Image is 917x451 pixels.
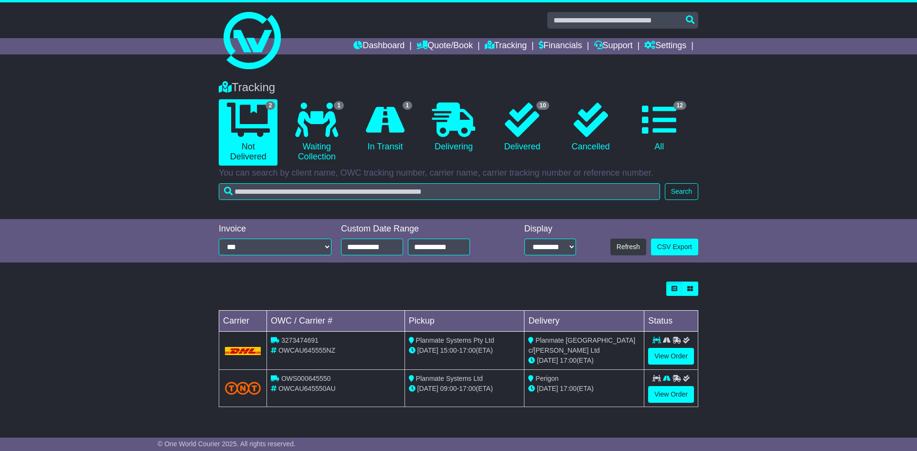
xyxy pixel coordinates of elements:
[535,375,558,382] span: Perigon
[225,347,261,355] img: DHL.png
[416,38,473,54] a: Quote/Book
[440,346,457,354] span: 15:00
[278,385,336,392] span: OWCAU645550AU
[648,348,694,365] a: View Order
[560,385,576,392] span: 17:00
[539,38,582,54] a: Financials
[528,384,640,394] div: (ETA)
[417,346,438,354] span: [DATE]
[287,99,346,166] a: 1 Waiting Collection
[219,224,331,234] div: Invoice
[405,311,524,332] td: Pickup
[281,375,331,382] span: OWS000645550
[214,81,703,94] div: Tracking
[416,336,494,344] span: Planmate Systems Pty Ltd
[219,99,277,166] a: 2 Not Delivered
[409,384,521,394] div: - (ETA)
[225,382,261,395] img: TNT_Domestic.png
[278,346,335,354] span: OWCAU645555NZ
[644,311,698,332] td: Status
[219,168,698,178] p: You can search by client name, OWC tracking number, carrier name, carrier tracking number or refe...
[536,101,549,110] span: 10
[219,311,267,332] td: Carrier
[524,311,644,332] td: Delivery
[665,183,698,200] button: Search
[409,346,521,356] div: - (ETA)
[424,99,483,156] a: Delivering
[334,101,344,110] span: 1
[630,99,689,156] a: 12 All
[644,38,686,54] a: Settings
[158,440,296,448] span: © One World Courier 2025. All rights reserved.
[561,99,620,156] a: Cancelled
[673,101,686,110] span: 12
[524,224,576,234] div: Display
[493,99,552,156] a: 10 Delivered
[440,385,457,392] span: 09:00
[266,101,276,110] span: 2
[267,311,405,332] td: OWC / Carrier #
[459,385,476,392] span: 17:00
[594,38,633,54] a: Support
[356,99,415,156] a: 1 In Transit
[537,357,558,364] span: [DATE]
[416,375,483,382] span: Planmate Systems Ltd
[353,38,405,54] a: Dashboard
[459,346,476,354] span: 17:00
[560,357,576,364] span: 17:00
[341,224,494,234] div: Custom Date Range
[651,239,698,255] a: CSV Export
[610,239,646,255] button: Refresh
[281,336,319,344] span: 3273474691
[528,356,640,366] div: (ETA)
[528,336,635,354] span: Planmate [GEOGRAPHIC_DATA] c/[PERSON_NAME] Ltd
[485,38,527,54] a: Tracking
[403,101,413,110] span: 1
[417,385,438,392] span: [DATE]
[648,386,694,403] a: View Order
[537,385,558,392] span: [DATE]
